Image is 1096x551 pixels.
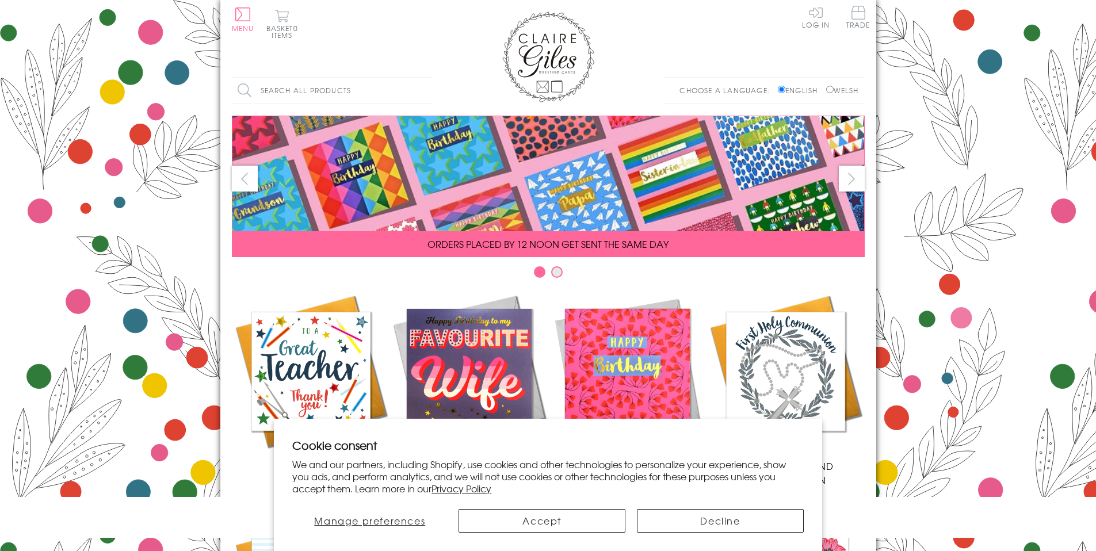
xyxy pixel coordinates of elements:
[292,509,447,533] button: Manage preferences
[548,292,707,473] a: Birthdays
[314,514,425,527] span: Manage preferences
[826,86,834,93] input: Welsh
[232,166,258,192] button: prev
[839,166,865,192] button: next
[502,12,594,102] img: Claire Giles Greetings Cards
[232,7,254,32] button: Menu
[707,292,865,487] a: Communion and Confirmation
[826,85,859,95] label: Welsh
[551,266,563,278] button: Carousel Page 2
[534,266,545,278] button: Carousel Page 1 (Current Slide)
[292,458,804,494] p: We and our partners, including Shopify, use cookies and other technologies to personalize your ex...
[232,266,865,284] div: Carousel Pagination
[232,78,433,104] input: Search all products
[778,86,785,93] input: English
[431,481,491,495] a: Privacy Policy
[846,6,870,28] span: Trade
[272,23,298,40] span: 0 items
[802,6,830,28] a: Log In
[427,237,669,251] span: ORDERS PLACED BY 12 NOON GET SENT THE SAME DAY
[459,509,625,533] button: Accept
[390,292,548,473] a: New Releases
[778,85,823,95] label: English
[232,23,254,33] span: Menu
[846,6,870,30] a: Trade
[266,9,298,39] button: Basket0 items
[679,85,776,95] p: Choose a language:
[422,78,433,104] input: Search
[637,509,804,533] button: Decline
[232,292,390,473] a: Academic
[292,437,804,453] h2: Cookie consent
